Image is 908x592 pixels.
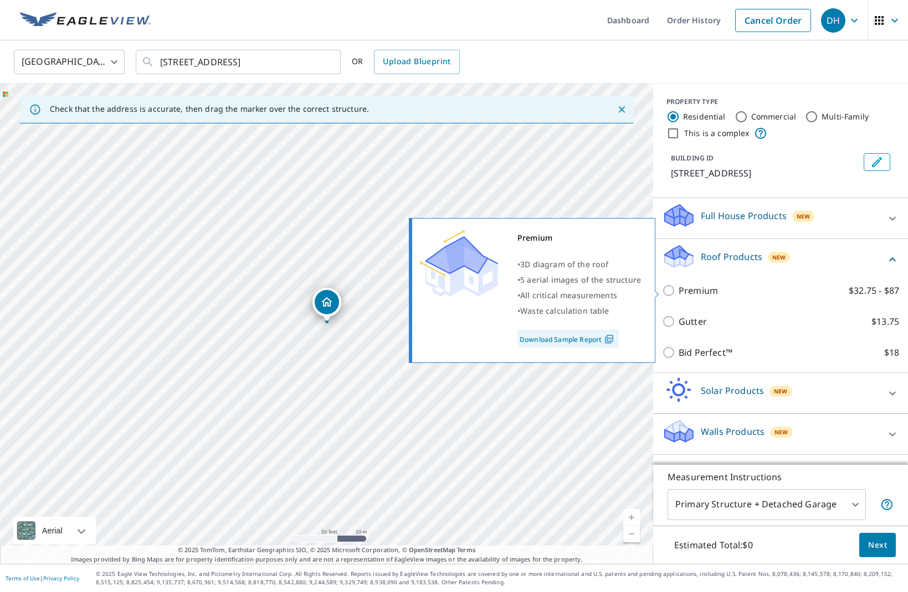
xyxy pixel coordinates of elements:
[312,288,341,322] div: Dropped pin, building 1, Residential property, 9764 PARK LANE COLDSTREAM BC V1B3E5
[679,284,718,297] p: Premium
[383,55,450,69] span: Upload Blueprint
[864,153,890,171] button: Edit building 1
[871,315,899,328] p: $13.75
[457,546,475,554] a: Terms
[520,259,608,269] span: 3D diagram of the roof
[880,498,894,511] span: Your report will include the primary structure and a detached garage if one exists.
[679,346,732,359] p: Bid Perfect™
[14,46,125,77] div: [GEOGRAPHIC_DATA]
[520,305,609,316] span: Waste calculation table
[679,315,707,328] p: Gutter
[96,570,902,586] p: © 2025 Eagle View Technologies, Inc. and Pictometry International Corp. All Rights Reserved. Repo...
[701,250,762,263] p: Roof Products
[822,111,869,122] label: Multi-Family
[6,575,79,581] p: |
[520,274,641,285] span: 5 aerial images of the structure
[517,257,641,272] div: •
[884,346,899,359] p: $18
[665,533,762,557] p: Estimated Total: $0
[849,284,899,297] p: $32.75 - $87
[859,533,896,558] button: Next
[420,230,498,297] img: Premium
[701,209,787,222] p: Full House Products
[614,102,629,117] button: Close
[668,470,894,484] p: Measurement Instructions
[671,167,859,180] p: [STREET_ADDRESS]
[774,428,788,437] span: New
[623,526,640,542] a: Current Level 19, Zoom Out
[409,546,455,554] a: OpenStreetMap
[602,334,617,344] img: Pdf Icon
[868,538,887,552] span: Next
[772,253,786,262] span: New
[517,288,641,303] div: •
[662,243,899,275] div: Roof ProductsNew
[178,546,475,555] span: © 2025 TomTom, Earthstar Geographics SIO, © 2025 Microsoft Corporation, ©
[662,202,899,234] div: Full House ProductsNew
[701,384,764,397] p: Solar Products
[684,128,750,139] label: This is a complex
[6,574,40,582] a: Terms of Use
[517,330,619,347] a: Download Sample Report
[666,97,895,107] div: PROPERTY TYPE
[160,46,318,77] input: Search by address or latitude-longitude
[39,517,66,544] div: Aerial
[517,303,641,319] div: •
[821,8,845,33] div: DH
[13,517,96,544] div: Aerial
[735,9,811,32] a: Cancel Order
[797,212,810,221] span: New
[662,377,899,409] div: Solar ProductsNew
[50,104,369,114] p: Check that the address is accurate, then drag the marker over the correct structure.
[352,50,460,74] div: OR
[43,574,79,582] a: Privacy Policy
[520,290,617,300] span: All critical measurements
[671,153,714,163] p: BUILDING ID
[774,387,787,396] span: New
[20,12,151,29] img: EV Logo
[517,230,641,246] div: Premium
[374,50,459,74] a: Upload Blueprint
[683,111,726,122] label: Residential
[668,489,866,520] div: Primary Structure + Detached Garage
[517,272,641,288] div: •
[623,509,640,526] a: Current Level 19, Zoom In
[751,111,797,122] label: Commercial
[701,425,765,438] p: Walls Products
[662,418,899,450] div: Walls ProductsNew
